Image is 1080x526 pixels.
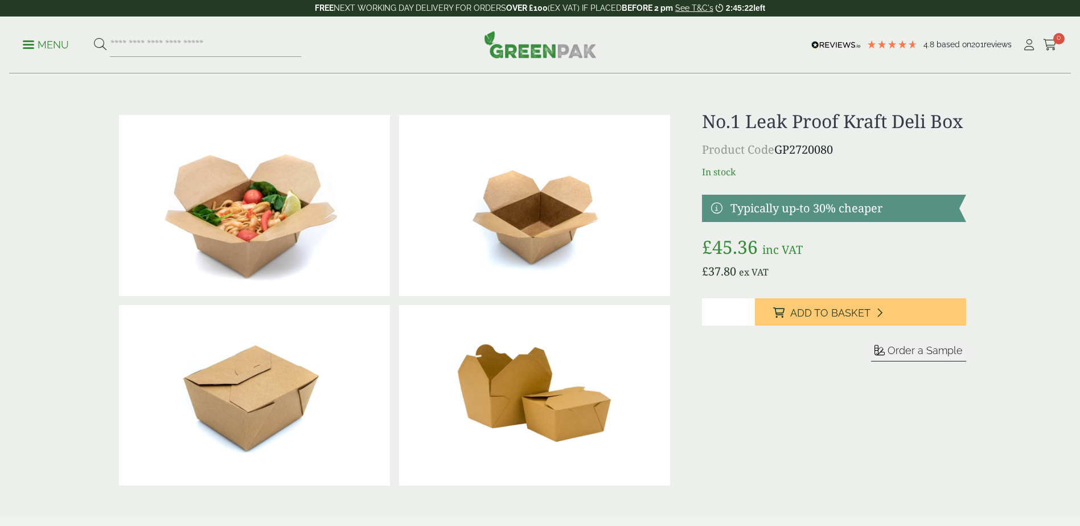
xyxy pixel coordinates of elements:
[23,38,69,50] a: Menu
[506,3,548,13] strong: OVER £100
[888,344,963,356] span: Order a Sample
[923,40,937,49] span: 4.8
[702,142,774,157] span: Product Code
[1022,39,1036,51] i: My Account
[484,31,597,58] img: GreenPak Supplies
[315,3,334,13] strong: FREE
[871,344,966,361] button: Order a Sample
[399,305,670,486] img: No.1 Leak Proof Kraft Deli Box Full Case Of 0
[867,39,918,50] div: 4.79 Stars
[811,41,861,49] img: REVIEWS.io
[762,242,803,257] span: inc VAT
[1043,39,1057,51] i: Cart
[702,264,708,279] span: £
[702,110,966,132] h1: No.1 Leak Proof Kraft Deli Box
[790,307,870,319] span: Add to Basket
[1043,36,1057,54] a: 0
[971,40,984,49] span: 201
[702,165,966,179] p: In stock
[739,266,769,278] span: ex VAT
[702,141,966,158] p: GP2720080
[1053,33,1065,44] span: 0
[753,3,765,13] span: left
[702,235,758,259] bdi: 45.36
[984,40,1012,49] span: reviews
[702,264,736,279] bdi: 37.80
[119,115,390,296] img: No 1 Deli Box With Prawn Noodles
[937,40,971,49] span: Based on
[622,3,673,13] strong: BEFORE 2 pm
[702,235,712,259] span: £
[675,3,713,13] a: See T&C's
[755,298,966,326] button: Add to Basket
[399,115,670,296] img: Deli Box No1 Open
[23,38,69,52] p: Menu
[726,3,753,13] span: 2:45:22
[119,305,390,486] img: Deli Box No1 Closed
